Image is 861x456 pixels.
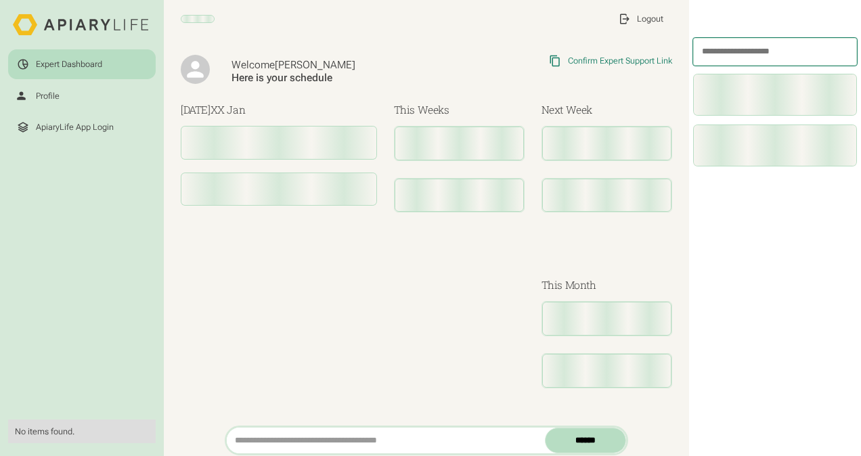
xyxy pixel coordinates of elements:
div: Here is your schedule [231,72,450,85]
span: XX Jan [211,103,246,116]
div: No items found. [15,426,148,437]
h3: [DATE] [181,102,377,118]
div: Logout [637,14,663,24]
div: Confirm Expert Support Link [568,55,672,66]
a: Logout [610,4,672,33]
a: Expert Dashboard [8,49,155,78]
a: ApiaryLife App Login [8,112,155,141]
div: Profile [36,91,60,101]
span: [PERSON_NAME] [275,59,355,71]
h3: This Weeks [394,102,525,118]
h3: Next Week [542,102,672,118]
div: Expert Dashboard [36,59,102,70]
a: Profile [8,81,155,110]
h3: This Month [542,277,672,293]
div: ApiaryLife App Login [36,122,114,133]
div: Welcome [231,59,450,72]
